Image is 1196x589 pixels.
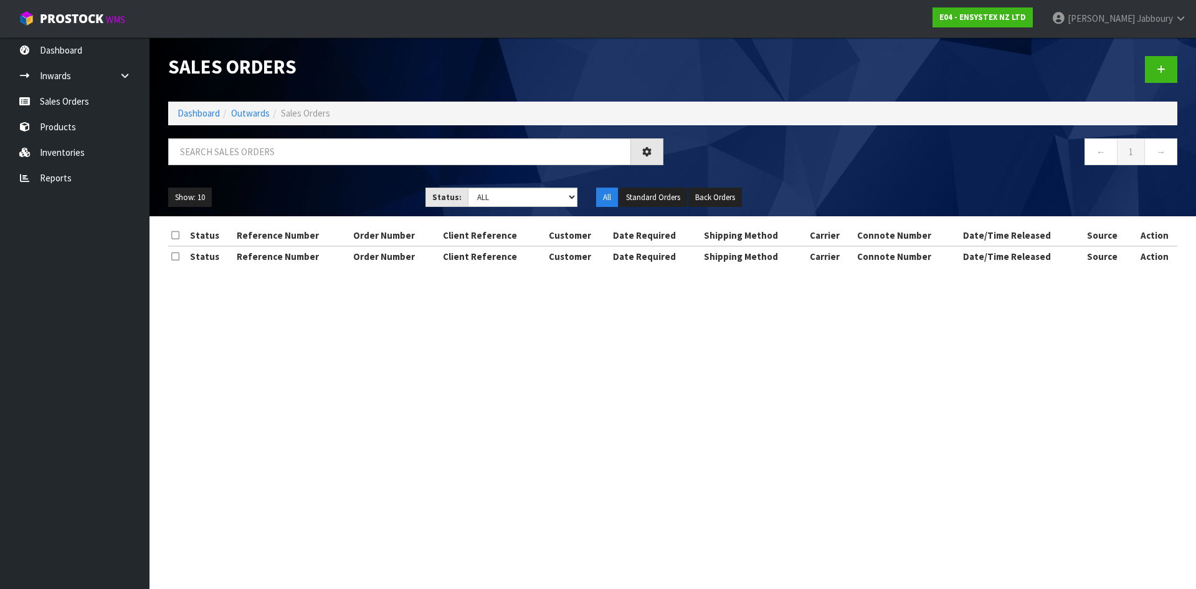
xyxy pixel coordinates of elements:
th: Client Reference [440,226,546,246]
th: Client Reference [440,246,546,266]
strong: E04 - ENSYSTEX NZ LTD [939,12,1026,22]
th: Date/Time Released [960,226,1084,246]
img: cube-alt.png [19,11,34,26]
a: → [1144,138,1177,165]
th: Date/Time Released [960,246,1084,266]
th: Date Required [610,226,701,246]
th: Shipping Method [701,246,807,266]
th: Source [1084,246,1132,266]
th: Reference Number [234,246,350,266]
th: Shipping Method [701,226,807,246]
a: ← [1084,138,1118,165]
th: Action [1132,226,1177,246]
strong: Status: [432,192,462,203]
th: Reference Number [234,226,350,246]
span: Sales Orders [281,107,330,119]
input: Search sales orders [168,138,631,165]
button: Back Orders [688,188,742,208]
th: Customer [546,246,610,266]
button: All [596,188,618,208]
small: WMS [106,14,125,26]
th: Status [187,246,234,266]
span: ProStock [40,11,103,27]
th: Connote Number [854,226,960,246]
th: Source [1084,226,1132,246]
th: Action [1132,246,1177,266]
button: Standard Orders [619,188,687,208]
th: Carrier [807,246,854,266]
th: Date Required [610,246,701,266]
nav: Page navigation [682,138,1177,169]
th: Connote Number [854,246,960,266]
span: Jabboury [1137,12,1173,24]
span: [PERSON_NAME] [1068,12,1135,24]
a: Dashboard [178,107,220,119]
th: Status [187,226,234,246]
button: Show: 10 [168,188,212,208]
th: Carrier [807,226,854,246]
a: 1 [1117,138,1145,165]
a: Outwards [231,107,270,119]
th: Customer [546,226,610,246]
th: Order Number [350,226,440,246]
h1: Sales Orders [168,56,663,77]
th: Order Number [350,246,440,266]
